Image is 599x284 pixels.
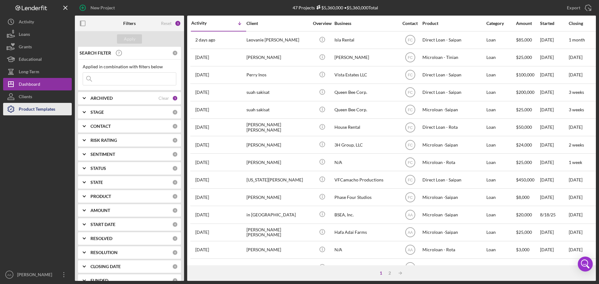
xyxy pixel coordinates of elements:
b: RESOLVED [90,236,112,241]
button: Apply [117,34,142,44]
text: FC [408,90,413,95]
div: Direct Loan - Saipan [422,84,485,101]
span: $3,000 [516,247,529,252]
a: Product Templates [3,103,72,115]
div: Dashboard [19,78,40,92]
div: Microloan -Saipan [422,189,485,205]
time: [DATE] [569,247,582,252]
b: SEARCH FILTER [80,51,111,55]
span: $20,000 [516,212,532,217]
span: $25,000 [516,229,532,235]
time: 1 month [569,37,585,42]
button: Educational [3,53,72,65]
div: 0 [172,166,178,171]
a: Long-Term [3,65,72,78]
div: [DATE] [540,171,568,188]
div: Microloan - Tinian [422,49,485,66]
div: Category [486,21,515,26]
div: 47 Projects • $5,360,000 Total [293,5,378,10]
div: Open Intercom Messenger [578,257,593,272]
div: Loan [486,84,515,101]
time: 2025-09-17 09:58 [195,125,209,130]
div: 0 [172,250,178,255]
div: [PERSON_NAME] [246,49,309,66]
span: $85,000 [516,37,532,42]
div: Leovanie [PERSON_NAME] [246,32,309,48]
div: Reset [161,21,172,26]
div: [DATE] [540,259,568,276]
div: [PERSON_NAME] [16,268,56,282]
time: [DATE] [569,72,582,77]
span: $24,000 [516,142,532,147]
time: 2025-09-09 02:44 [195,160,209,165]
b: FUNDED [90,278,108,283]
time: [DATE] [569,229,582,235]
div: Loan [486,49,515,66]
div: Microloan -Saipan [422,137,485,153]
span: $25,000 [516,55,532,60]
text: AA [407,248,412,252]
div: Activity [19,16,34,30]
span: $25,000 [516,160,532,165]
span: $450,000 [516,264,534,270]
div: Apply [124,34,135,44]
div: 0 [172,109,178,115]
b: PRODUCT [90,194,111,199]
div: Loan [486,154,515,171]
div: Loan [486,224,515,241]
text: FC [408,160,413,165]
div: Loan [486,102,515,118]
button: AA[PERSON_NAME] [3,268,72,281]
button: Grants [3,41,72,53]
div: Long-Term [19,65,39,79]
div: [DATE] [540,84,568,101]
time: 2 weeks [569,142,584,147]
div: [US_STATE][PERSON_NAME] [246,171,309,188]
div: New Project [90,2,115,14]
div: 0 [172,222,178,227]
div: N/A [334,242,397,258]
time: [DATE] [569,212,582,217]
div: Export [567,2,580,14]
b: CLOSING DATE [90,264,121,269]
div: Vista Estates LLC [334,67,397,83]
time: 2025-09-17 05:43 [195,142,209,147]
div: Loan [486,67,515,83]
div: Educational [19,53,42,67]
div: Loan [486,32,515,48]
div: 0 [172,50,178,56]
div: Perry Inos [246,67,309,83]
a: Loans [3,28,72,41]
div: $5,360,000 [315,5,343,10]
div: Microloan - Rota [422,242,485,258]
div: Product Templates [19,103,55,117]
div: 0 [172,264,178,269]
div: 0 [172,194,178,199]
text: FC [408,108,413,112]
span: $200,000 [516,89,534,95]
div: [PERSON_NAME] [334,49,397,66]
time: 2025-10-08 05:33 [195,55,209,60]
div: Business [334,21,397,26]
div: 0 [172,278,178,283]
div: N/A [334,154,397,171]
div: Clear [158,96,169,101]
time: 2025-07-31 05:31 [195,265,209,270]
b: STAGE [90,110,104,115]
div: Microloan -Saipan [422,102,485,118]
time: 2025-08-14 05:40 [195,230,209,235]
div: [DATE] [540,189,568,205]
b: Filters [123,21,136,26]
button: Export [561,2,596,14]
b: RISK RATING [90,138,117,143]
span: $450,000 [516,177,534,182]
div: Loan [486,137,515,153]
div: Clients [19,90,32,104]
div: [DATE] [540,119,568,136]
div: Overview [310,21,334,26]
time: 2025-08-26 06:52 [195,177,209,182]
div: Queen Bee Corp. [334,84,397,101]
div: in [GEOGRAPHIC_DATA] [246,206,309,223]
div: Direct Loan - Saipan [422,67,485,83]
